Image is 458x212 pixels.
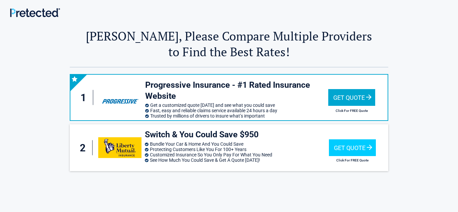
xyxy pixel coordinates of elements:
li: Customized Insurance So You Only Pay For What You Need [145,152,329,157]
li: See How Much You Could Save & Get A Quote [DATE]! [145,157,329,163]
div: Get Quote [329,139,376,156]
div: 2 [76,140,93,155]
h3: Switch & You Could Save $950 [145,129,329,140]
h2: Click For FREE Quote [329,158,376,162]
h2: [PERSON_NAME], Please Compare Multiple Providers to Find the Best Rates! [70,28,388,60]
img: Main Logo [10,8,60,17]
img: progressive's logo [99,87,142,108]
li: Protecting Customers Like You For 100+ Years [145,147,329,152]
li: Trusted by millions of drivers to insure what’s important [145,113,328,119]
li: Get a customized quote [DATE] and see what you could save [145,102,328,108]
div: Get Quote [328,89,375,106]
img: libertymutual's logo [98,137,141,158]
h2: Click For FREE Quote [328,109,375,113]
div: 1 [77,90,93,105]
li: Fast, easy and reliable claims service available 24 hours a day [145,108,328,113]
li: Bundle Your Car & Home And You Could Save [145,141,329,147]
h3: Progressive Insurance - #1 Rated Insurance Website [145,80,328,101]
